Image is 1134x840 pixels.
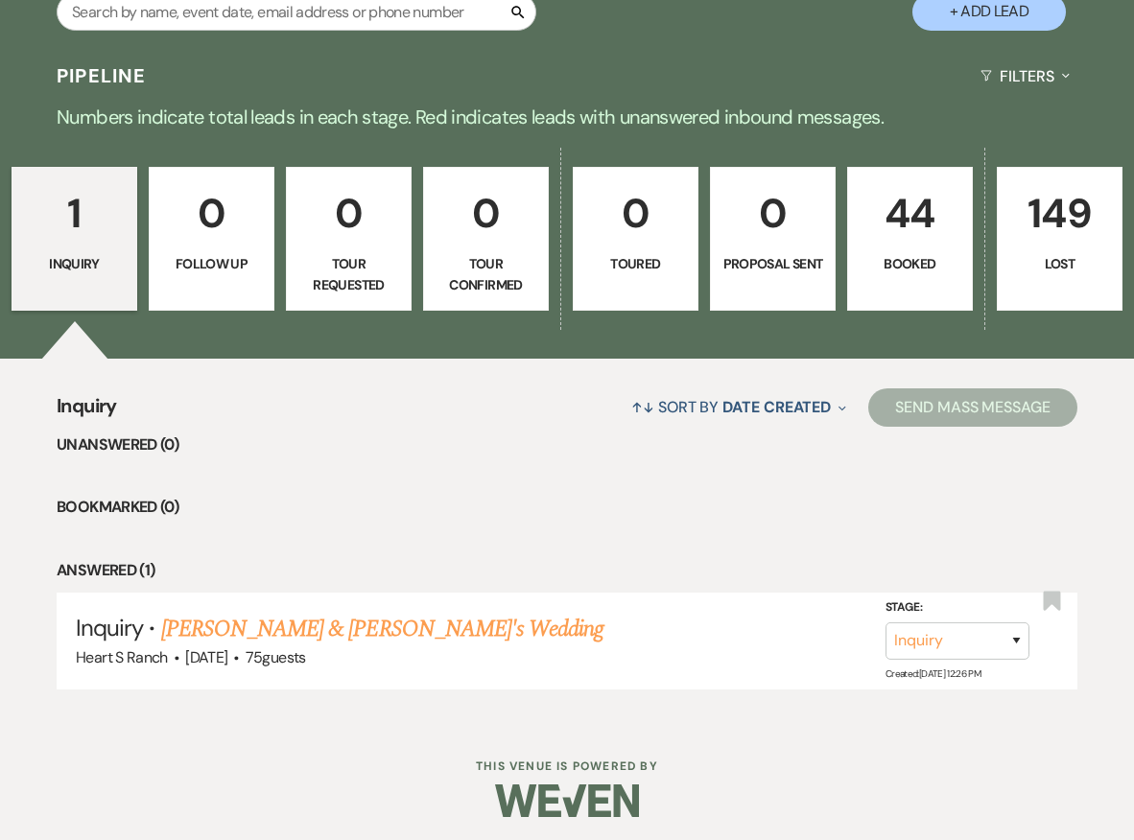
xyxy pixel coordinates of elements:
[24,181,125,245] p: 1
[886,597,1029,618] label: Stage:
[860,181,960,245] p: 44
[847,167,973,311] a: 44Booked
[585,253,686,274] p: Toured
[57,391,117,432] span: Inquiry
[1009,181,1110,245] p: 149
[722,253,823,274] p: Proposal Sent
[298,253,399,296] p: Tour Requested
[868,388,1077,427] button: Send Mass Message
[973,51,1077,102] button: Filters
[185,647,227,667] span: [DATE]
[57,495,1077,520] li: Bookmarked (0)
[886,667,980,680] span: Created: [DATE] 12:26 PM
[624,382,854,432] button: Sort By Date Created
[997,167,1122,311] a: 149Lost
[161,612,604,646] a: [PERSON_NAME] & [PERSON_NAME]'s Wedding
[76,613,143,642] span: Inquiry
[423,167,549,311] a: 0Tour Confirmed
[436,181,536,245] p: 0
[161,253,262,274] p: Follow Up
[76,647,168,667] span: Heart S Ranch
[286,167,412,311] a: 0Tour Requested
[149,167,274,311] a: 0Follow Up
[57,558,1077,583] li: Answered (1)
[24,253,125,274] p: Inquiry
[298,181,399,245] p: 0
[57,432,1077,457] li: Unanswered (0)
[710,167,836,311] a: 0Proposal Sent
[161,181,262,245] p: 0
[436,253,536,296] p: Tour Confirmed
[246,647,306,667] span: 75 guests
[722,397,831,417] span: Date Created
[631,397,654,417] span: ↑↓
[585,181,686,245] p: 0
[722,181,823,245] p: 0
[495,767,639,834] img: Weven Logo
[57,62,147,89] h3: Pipeline
[860,253,960,274] p: Booked
[573,167,698,311] a: 0Toured
[1009,253,1110,274] p: Lost
[12,167,137,311] a: 1Inquiry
